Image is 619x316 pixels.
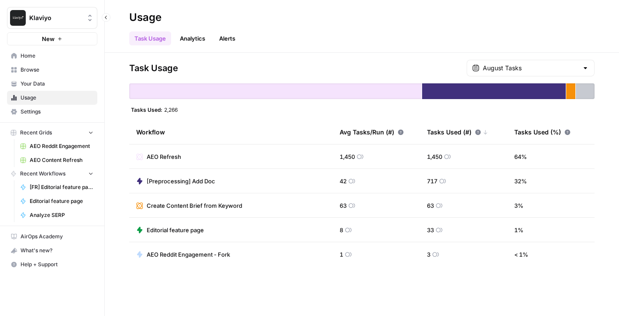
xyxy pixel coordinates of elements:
[16,139,97,153] a: AEO Reddit Engagement
[340,152,355,161] span: 1,450
[340,120,404,144] div: Avg Tasks/Run (#)
[7,105,97,119] a: Settings
[340,226,343,234] span: 8
[131,106,162,113] span: Tasks Used:
[21,52,93,60] span: Home
[7,230,97,244] a: AirOps Academy
[514,226,523,234] span: 1 %
[30,211,93,219] span: Analyze SERP
[147,226,204,234] span: Editorial feature page
[147,201,242,210] span: Create Content Brief from Keyword
[147,177,215,185] span: [Preprocessing] Add Doc
[129,10,162,24] div: Usage
[7,77,97,91] a: Your Data
[427,120,488,144] div: Tasks Used (#)
[427,177,437,185] span: 717
[7,63,97,77] a: Browse
[483,64,578,72] input: August Tasks
[7,258,97,271] button: Help + Support
[7,244,97,257] div: What's new?
[129,31,171,45] a: Task Usage
[175,31,210,45] a: Analytics
[7,244,97,258] button: What's new?
[21,80,93,88] span: Your Data
[514,201,523,210] span: 3 %
[7,49,97,63] a: Home
[136,120,326,144] div: Workflow
[16,208,97,222] a: Analyze SERP
[136,250,230,259] a: AEO Reddit Engagement - Fork
[21,233,93,240] span: AirOps Academy
[30,142,93,150] span: AEO Reddit Engagement
[7,126,97,139] button: Recent Grids
[427,250,430,259] span: 3
[7,32,97,45] button: New
[340,250,343,259] span: 1
[214,31,241,45] a: Alerts
[10,10,26,26] img: Klaviyo Logo
[7,7,97,29] button: Workspace: Klaviyo
[129,62,178,74] span: Task Usage
[136,177,215,185] a: [Preprocessing] Add Doc
[7,167,97,180] button: Recent Workflows
[147,250,230,259] span: AEO Reddit Engagement - Fork
[340,201,347,210] span: 63
[514,120,571,144] div: Tasks Used (%)
[16,180,97,194] a: [FR] Editorial feature page
[20,170,65,178] span: Recent Workflows
[30,156,93,164] span: AEO Content Refresh
[20,129,52,137] span: Recent Grids
[21,108,93,116] span: Settings
[21,66,93,74] span: Browse
[427,201,434,210] span: 63
[514,250,528,259] span: < 1 %
[7,91,97,105] a: Usage
[514,152,527,161] span: 64 %
[29,14,82,22] span: Klaviyo
[30,183,93,191] span: [FR] Editorial feature page
[16,194,97,208] a: Editorial feature page
[147,152,181,161] span: AEO Refresh
[164,106,178,113] span: 2,266
[427,226,434,234] span: 33
[16,153,97,167] a: AEO Content Refresh
[427,152,442,161] span: 1,450
[42,34,55,43] span: New
[514,177,527,185] span: 32 %
[21,261,93,268] span: Help + Support
[136,226,204,234] a: Editorial feature page
[30,197,93,205] span: Editorial feature page
[21,94,93,102] span: Usage
[340,177,347,185] span: 42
